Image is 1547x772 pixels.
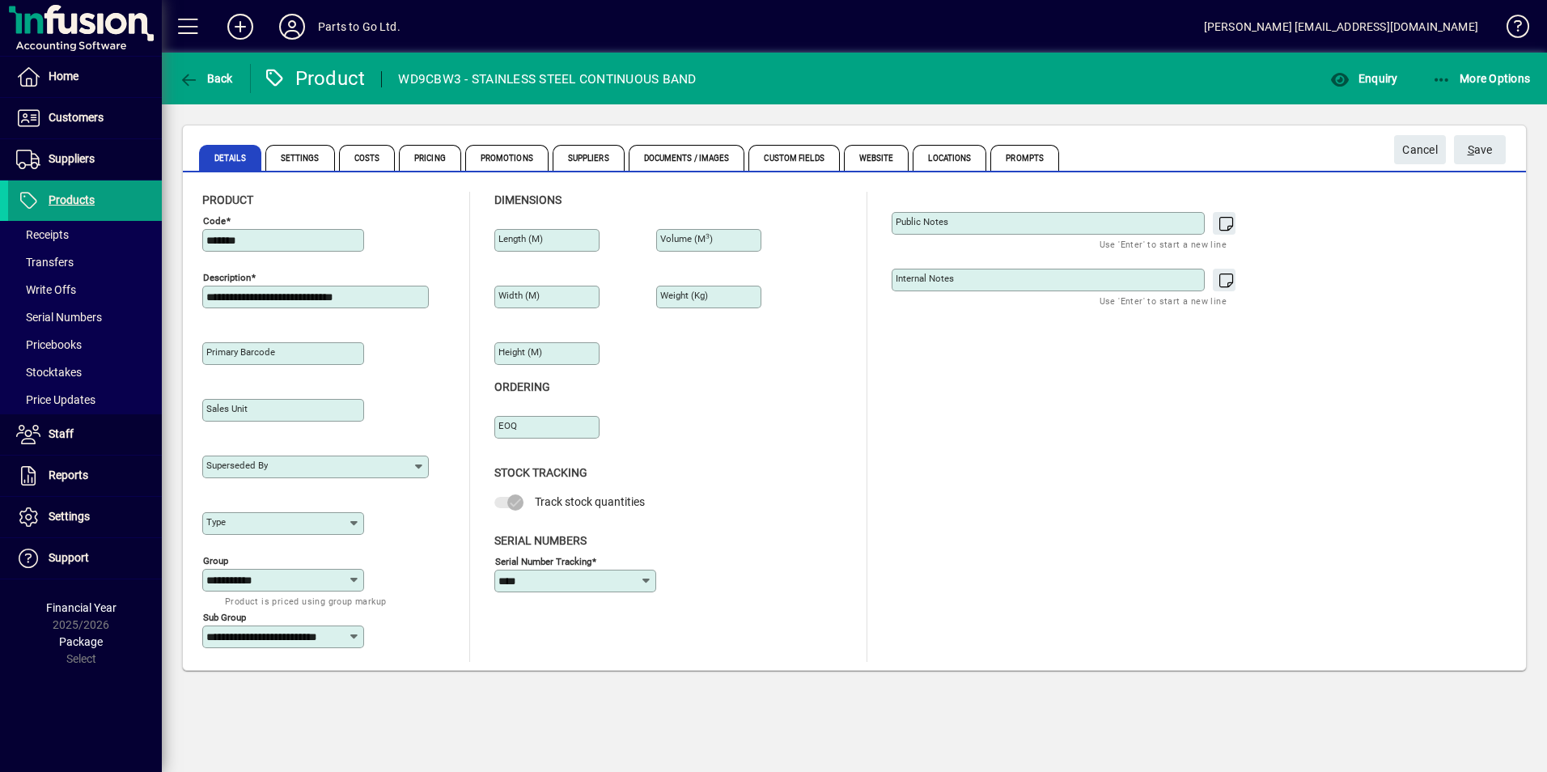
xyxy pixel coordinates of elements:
[660,233,713,244] mat-label: Volume (m )
[162,64,251,93] app-page-header-button: Back
[206,516,226,528] mat-label: Type
[8,139,162,180] a: Suppliers
[16,256,74,269] span: Transfers
[748,145,839,171] span: Custom Fields
[495,555,591,566] mat-label: Serial Number tracking
[49,111,104,124] span: Customers
[1468,137,1493,163] span: ave
[535,495,645,508] span: Track stock quantities
[49,551,89,564] span: Support
[8,276,162,303] a: Write Offs
[844,145,909,171] span: Website
[1204,14,1478,40] div: [PERSON_NAME] [EMAIL_ADDRESS][DOMAIN_NAME]
[494,466,587,479] span: Stock Tracking
[8,358,162,386] a: Stocktakes
[8,57,162,97] a: Home
[175,64,237,93] button: Back
[206,346,275,358] mat-label: Primary barcode
[49,427,74,440] span: Staff
[16,228,69,241] span: Receipts
[1100,291,1227,310] mat-hint: Use 'Enter' to start a new line
[629,145,745,171] span: Documents / Images
[498,233,543,244] mat-label: Length (m)
[8,538,162,579] a: Support
[660,290,708,301] mat-label: Weight (Kg)
[494,193,562,206] span: Dimensions
[214,12,266,41] button: Add
[49,510,90,523] span: Settings
[49,469,88,481] span: Reports
[46,601,117,614] span: Financial Year
[266,12,318,41] button: Profile
[8,497,162,537] a: Settings
[896,216,948,227] mat-label: Public Notes
[913,145,986,171] span: Locations
[498,346,542,358] mat-label: Height (m)
[398,66,696,92] div: WD9CBW3 - STAINLESS STEEL CONTINUOUS BAND
[225,592,386,610] mat-hint: Product is priced using group markup
[896,273,954,284] mat-label: Internal Notes
[179,72,233,85] span: Back
[8,414,162,455] a: Staff
[318,14,401,40] div: Parts to Go Ltd.
[8,331,162,358] a: Pricebooks
[49,152,95,165] span: Suppliers
[1394,135,1446,164] button: Cancel
[1428,64,1535,93] button: More Options
[203,555,228,566] mat-label: Group
[263,66,366,91] div: Product
[59,635,103,648] span: Package
[16,338,82,351] span: Pricebooks
[199,145,261,171] span: Details
[1402,137,1438,163] span: Cancel
[990,145,1059,171] span: Prompts
[1100,235,1227,253] mat-hint: Use 'Enter' to start a new line
[8,248,162,276] a: Transfers
[202,193,253,206] span: Product
[16,393,95,406] span: Price Updates
[553,145,625,171] span: Suppliers
[16,311,102,324] span: Serial Numbers
[399,145,461,171] span: Pricing
[1432,72,1531,85] span: More Options
[8,221,162,248] a: Receipts
[206,403,248,414] mat-label: Sales unit
[494,380,550,393] span: Ordering
[49,70,78,83] span: Home
[1330,72,1397,85] span: Enquiry
[498,290,540,301] mat-label: Width (m)
[1326,64,1401,93] button: Enquiry
[203,272,251,283] mat-label: Description
[706,232,710,240] sup: 3
[498,420,517,431] mat-label: EOQ
[1468,143,1474,156] span: S
[203,215,226,227] mat-label: Code
[8,98,162,138] a: Customers
[206,460,268,471] mat-label: Superseded by
[494,534,587,547] span: Serial Numbers
[203,612,246,623] mat-label: Sub group
[1454,135,1506,164] button: Save
[8,456,162,496] a: Reports
[16,366,82,379] span: Stocktakes
[1494,3,1527,56] a: Knowledge Base
[339,145,396,171] span: Costs
[49,193,95,206] span: Products
[465,145,549,171] span: Promotions
[8,386,162,414] a: Price Updates
[265,145,335,171] span: Settings
[8,303,162,331] a: Serial Numbers
[16,283,76,296] span: Write Offs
